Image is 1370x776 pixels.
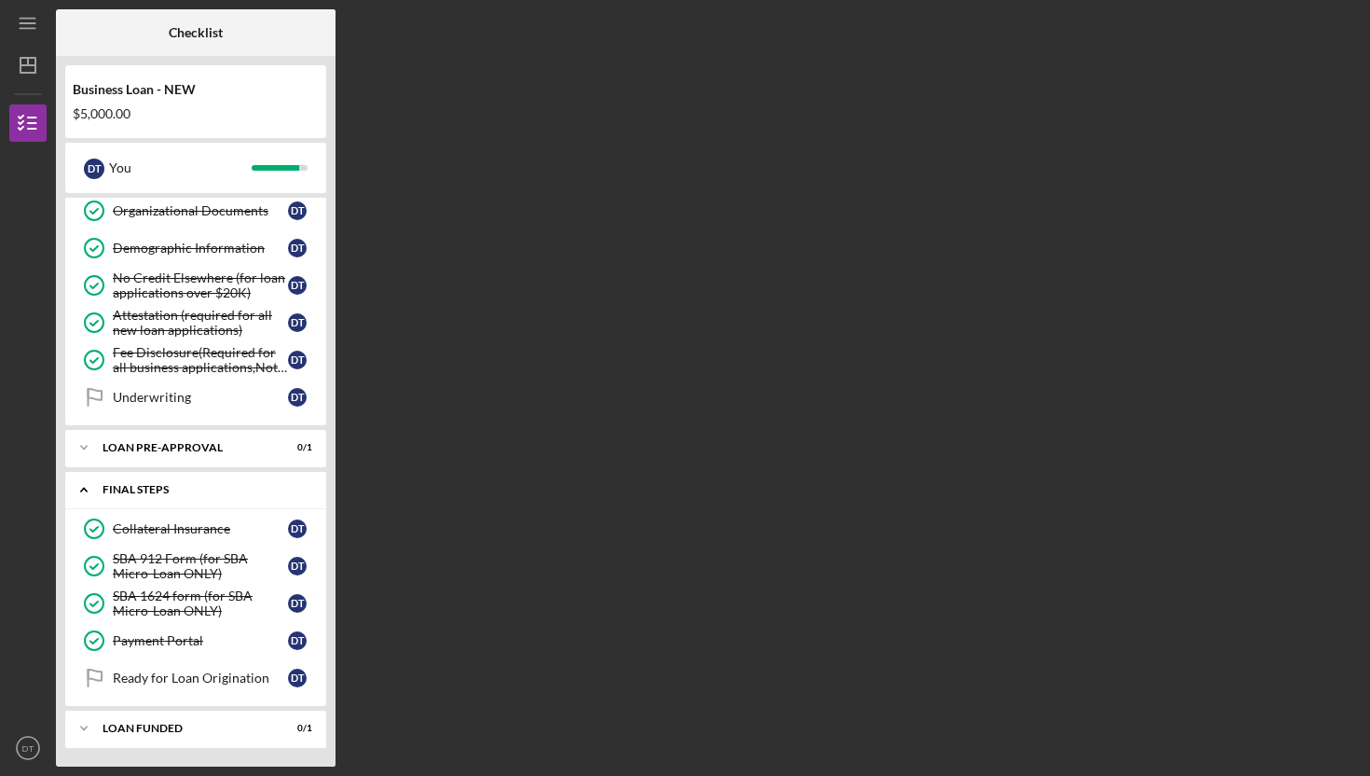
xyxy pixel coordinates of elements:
text: DT [22,743,34,754]
a: Organizational DocumentsDT [75,192,317,229]
div: No Credit Elsewhere (for loan applications over $20K) [113,270,288,300]
a: SBA 912 Form (for SBA Micro-Loan ONLY)DT [75,547,317,585]
div: Organizational Documents [113,203,288,218]
div: D T [288,557,307,575]
div: D T [288,276,307,295]
a: No Credit Elsewhere (for loan applications over $20K)DT [75,267,317,304]
div: D T [288,313,307,332]
div: Fee Disclosure(Required for all business applications,Not needed for Contractor loans) [113,345,288,375]
div: LOAN FUNDED [103,723,266,734]
div: Attestation (required for all new loan applications) [113,308,288,338]
div: $5,000.00 [73,106,319,121]
div: D T [288,594,307,613]
a: UnderwritingDT [75,379,317,416]
div: D T [288,239,307,257]
div: SBA 912 Form (for SBA Micro-Loan ONLY) [113,551,288,581]
div: D T [288,520,307,538]
div: D T [288,669,307,687]
a: Payment PortalDT [75,622,317,659]
div: Business Loan - NEW [73,82,319,97]
a: SBA 1624 form (for SBA Micro-Loan ONLY)DT [75,585,317,622]
div: 0 / 1 [279,442,312,453]
div: SBA 1624 form (for SBA Micro-Loan ONLY) [113,589,288,618]
div: Demographic Information [113,241,288,256]
div: FINAL STEPS [103,484,303,495]
div: You [109,152,252,184]
div: Payment Portal [113,633,288,648]
div: Ready for Loan Origination [113,671,288,686]
div: D T [288,351,307,369]
a: Ready for Loan OriginationDT [75,659,317,697]
div: D T [288,388,307,407]
button: DT [9,729,47,767]
a: Fee Disclosure(Required for all business applications,Not needed for Contractor loans)DT [75,341,317,379]
div: D T [288,201,307,220]
div: LOAN PRE-APPROVAL [103,442,266,453]
div: Underwriting [113,390,288,405]
a: Attestation (required for all new loan applications)DT [75,304,317,341]
div: 0 / 1 [279,723,312,734]
b: Checklist [169,25,223,40]
a: Collateral InsuranceDT [75,510,317,547]
div: D T [84,159,104,179]
a: Demographic InformationDT [75,229,317,267]
div: D T [288,631,307,650]
div: Collateral Insurance [113,521,288,536]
